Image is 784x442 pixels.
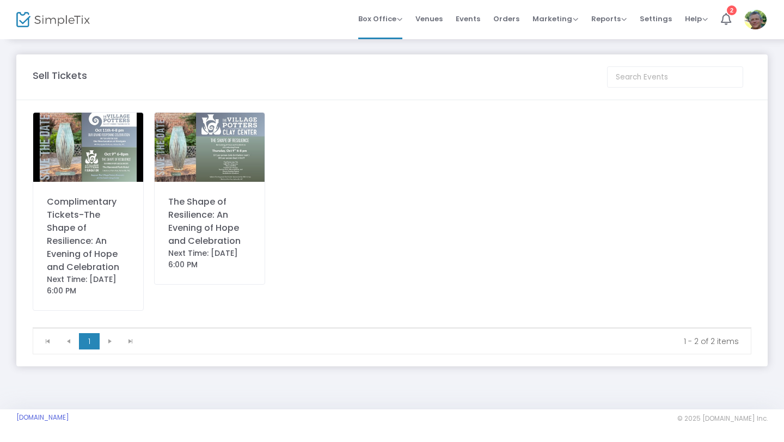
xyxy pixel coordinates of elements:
[358,14,402,24] span: Box Office
[47,195,130,274] div: Complimentary Tickets-The Shape of Resilience: An Evening of Hope and Celebration
[47,274,130,297] div: Next Time: [DATE] 6:00 PM
[149,336,739,347] kendo-pager-info: 1 - 2 of 2 items
[640,5,672,33] span: Settings
[155,113,265,182] img: TVPResidentsPoster24x36in24x38in1000x750px750x472px2.jpg
[493,5,519,33] span: Orders
[79,333,100,349] span: Page 1
[168,195,251,248] div: The Shape of Resilience: An Evening of Hope and Celebration
[591,14,627,24] span: Reports
[168,248,251,271] div: Next Time: [DATE] 6:00 PM
[456,5,480,33] span: Events
[607,66,743,88] input: Search Events
[532,14,578,24] span: Marketing
[33,113,143,182] img: 638897443503877156SavetheDateforSimpleTix.jpg
[685,14,708,24] span: Help
[16,413,69,422] a: [DOMAIN_NAME]
[415,5,443,33] span: Venues
[727,5,737,15] div: 2
[33,68,87,83] m-panel-title: Sell Tickets
[677,414,768,423] span: © 2025 [DOMAIN_NAME] Inc.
